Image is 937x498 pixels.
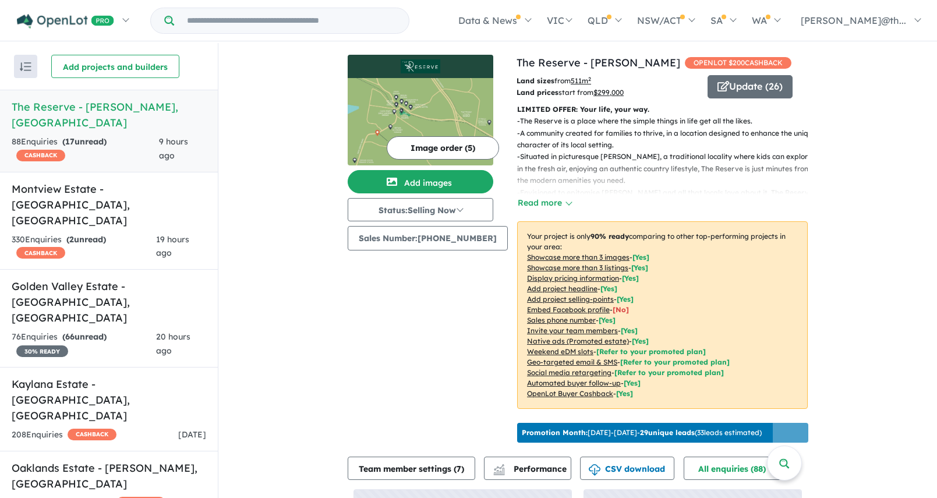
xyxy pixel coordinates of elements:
img: Openlot PRO Logo White [17,14,114,29]
span: [Yes] [624,379,641,387]
u: Native ads (Promoted estate) [527,337,629,345]
p: - Situated in picturesque [PERSON_NAME], a traditional locality where kids can explore in the fre... [517,151,817,186]
u: 511 m [571,76,591,85]
span: 66 [65,331,75,342]
span: CASHBACK [16,150,65,161]
button: Sales Number:[PHONE_NUMBER] [348,226,508,250]
img: line-chart.svg [494,464,504,471]
p: start from [517,87,699,98]
img: The Reserve - Drouin Logo [352,59,489,73]
span: [Refer to your promoted plan] [596,347,706,356]
u: Display pricing information [527,274,619,282]
u: $ 299,000 [593,88,624,97]
div: 208 Enquir ies [12,428,116,442]
span: [PERSON_NAME]@th... [801,15,906,26]
strong: ( unread) [62,136,107,147]
u: Showcase more than 3 images [527,253,630,262]
button: Add images [348,170,493,193]
span: [ Yes ] [600,284,617,293]
span: [ Yes ] [599,316,616,324]
span: OPENLOT $ 200 CASHBACK [685,57,791,69]
h5: Montview Estate - [GEOGRAPHIC_DATA] , [GEOGRAPHIC_DATA] [12,181,206,228]
u: OpenLot Buyer Cashback [527,389,613,398]
span: 7 [457,464,461,474]
button: Read more [517,196,572,210]
img: bar-chart.svg [493,468,505,475]
span: [Refer to your promoted plan] [614,368,724,377]
img: The Reserve - Drouin [348,78,493,165]
p: [DATE] - [DATE] - ( 33 leads estimated) [522,428,762,438]
p: - Envisioned to epitomise [PERSON_NAME] and all that locals love about it, The Reserve will be an... [517,187,817,222]
span: [Yes] [616,389,633,398]
img: sort.svg [20,62,31,71]
b: Land sizes [517,76,554,85]
span: 19 hours ago [156,234,189,259]
b: 29 unique leads [640,428,695,437]
button: CSV download [580,457,674,480]
span: [ Yes ] [631,263,648,272]
span: [ Yes ] [622,274,639,282]
a: The Reserve - Drouin LogoThe Reserve - Drouin [348,55,493,165]
b: 90 % ready [591,232,629,241]
h5: The Reserve - [PERSON_NAME] , [GEOGRAPHIC_DATA] [12,99,206,130]
p: - The Reserve is a place where the simple things in life get all the likes. [517,115,817,127]
span: CASHBACK [68,429,116,440]
span: [ No ] [613,305,629,314]
span: 17 [65,136,75,147]
button: Status:Selling Now [348,198,493,221]
span: 2 [69,234,74,245]
button: Image order (5) [387,136,499,160]
p: from [517,75,699,87]
sup: 2 [588,76,591,82]
h5: Golden Valley Estate - [GEOGRAPHIC_DATA] , [GEOGRAPHIC_DATA] [12,278,206,326]
p: Your project is only comparing to other top-performing projects in your area: - - - - - - - - - -... [517,221,808,409]
span: 30 % READY [16,345,68,357]
button: Performance [484,457,571,480]
span: Performance [495,464,567,474]
u: Automated buyer follow-up [527,379,621,387]
h5: Oaklands Estate - [PERSON_NAME] , [GEOGRAPHIC_DATA] [12,460,206,492]
span: [ Yes ] [632,253,649,262]
button: Add projects and builders [51,55,179,78]
span: [Yes] [632,337,649,345]
u: Sales phone number [527,316,596,324]
u: Social media retargeting [527,368,611,377]
span: CASHBACK [16,247,65,259]
button: Team member settings (7) [348,457,475,480]
u: Add project headline [527,284,597,293]
u: Showcase more than 3 listings [527,263,628,272]
b: Land prices [517,88,558,97]
input: Try estate name, suburb, builder or developer [176,8,406,33]
span: [Refer to your promoted plan] [620,358,730,366]
button: All enquiries (88) [684,457,789,480]
span: [ Yes ] [621,326,638,335]
strong: ( unread) [62,331,107,342]
div: 76 Enquir ies [12,330,156,358]
div: 330 Enquir ies [12,233,156,261]
b: Promotion Month: [522,428,588,437]
h5: Kaylana Estate - [GEOGRAPHIC_DATA] , [GEOGRAPHIC_DATA] [12,376,206,423]
span: 20 hours ago [156,331,190,356]
p: - A community created for families to thrive, in a location designed to enhance the unique charac... [517,128,817,151]
u: Embed Facebook profile [527,305,610,314]
div: 88 Enquir ies [12,135,159,163]
img: download icon [589,464,600,476]
u: Add project selling-points [527,295,614,303]
button: Update (26) [708,75,793,98]
span: [DATE] [178,429,206,440]
a: The Reserve - [PERSON_NAME] [517,56,680,69]
u: Weekend eDM slots [527,347,593,356]
span: 9 hours ago [159,136,188,161]
p: LIMITED OFFER: Your life, your way. [517,104,808,115]
span: [ Yes ] [617,295,634,303]
u: Invite your team members [527,326,618,335]
u: Geo-targeted email & SMS [527,358,617,366]
strong: ( unread) [66,234,106,245]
